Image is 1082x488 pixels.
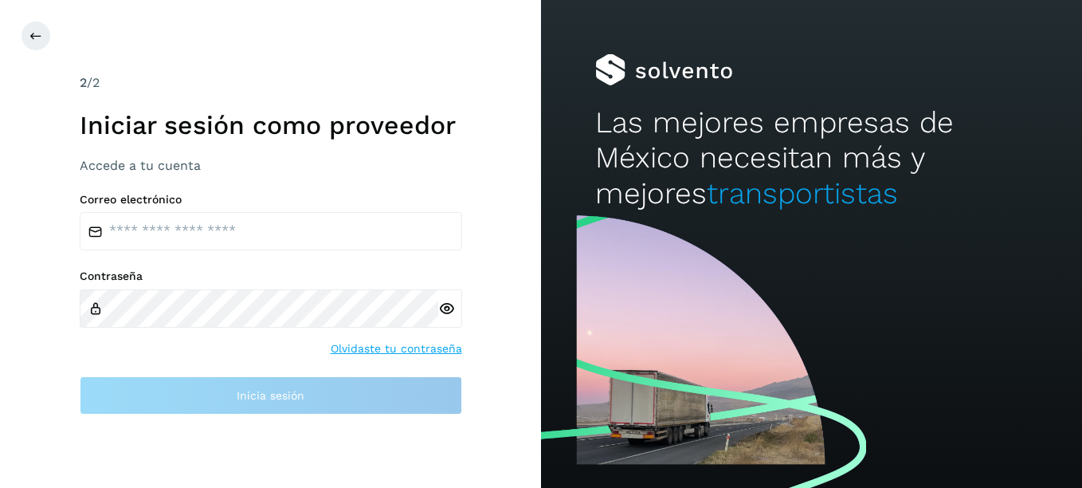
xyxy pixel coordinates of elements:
label: Correo electrónico [80,193,462,207]
h3: Accede a tu cuenta [80,158,462,173]
button: Inicia sesión [80,376,462,415]
span: Inicia sesión [237,390,304,401]
div: /2 [80,73,462,92]
span: 2 [80,75,87,90]
label: Contraseña [80,270,462,283]
h2: Las mejores empresas de México necesitan más y mejores [595,105,1028,211]
h1: Iniciar sesión como proveedor [80,110,462,140]
span: transportistas [707,176,898,211]
a: Olvidaste tu contraseña [331,340,462,357]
